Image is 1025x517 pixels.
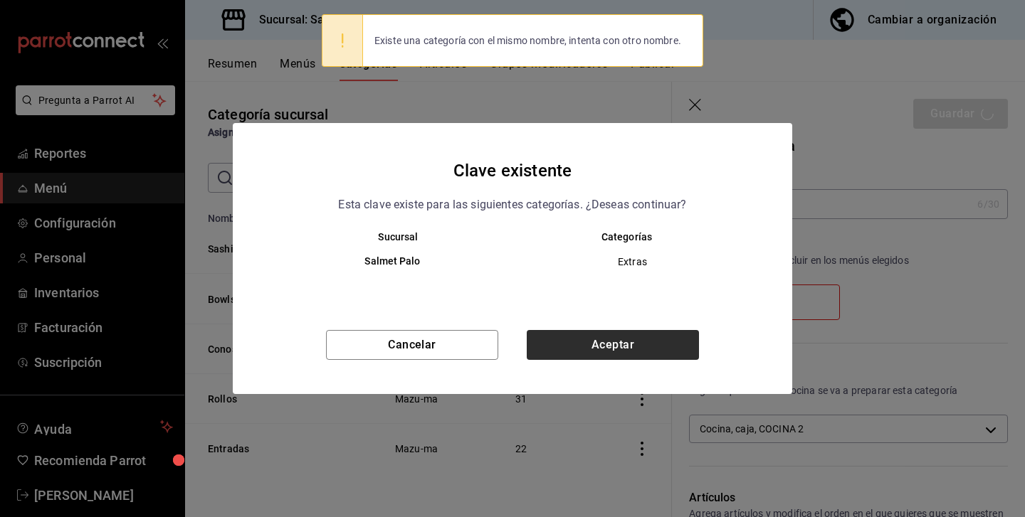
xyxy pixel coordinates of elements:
th: Categorías [512,231,764,242]
h6: Salmet Palo [284,254,501,270]
span: Extras [525,255,740,269]
button: Aceptar [527,330,699,360]
div: Existe una categoría con el mismo nombre, intenta con otro nombre. [363,25,693,56]
h4: Clave existente [453,157,572,184]
button: Cancelar [326,330,498,360]
th: Sucursal [261,231,512,242]
p: Esta clave existe para las siguientes categorías. ¿Deseas continuar? [338,196,686,214]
